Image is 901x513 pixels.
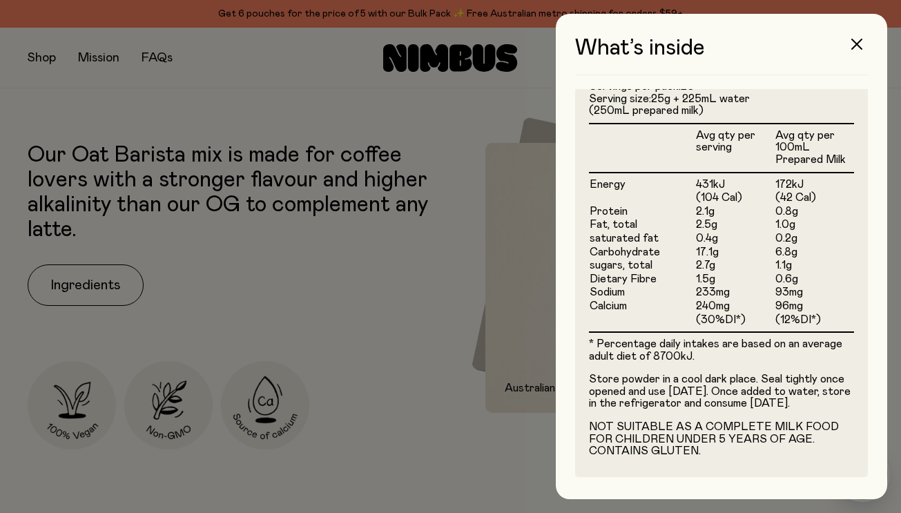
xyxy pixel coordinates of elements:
td: 17.1g [695,246,775,260]
li: Serving size: [589,93,854,117]
td: 0.2g [775,232,854,246]
td: 1.0g [775,218,854,232]
td: 2.7g [695,259,775,273]
span: Calcium [590,300,627,311]
span: 25g + 225mL water (250mL prepared milk) [589,93,750,117]
span: Fat, total [590,219,637,230]
td: 1.5g [695,273,775,287]
p: * Percentage daily intakes are based on an average adult diet of 8700kJ. [589,338,854,362]
td: 1.1g [775,259,854,273]
th: Avg qty per 100mL Prepared Milk [775,124,854,173]
p: Store powder in a cool dark place. Seal tightly once opened and use [DATE]. Once added to water, ... [589,374,854,410]
td: (30%DI*) [695,313,775,332]
p: NOT SUITABLE AS A COMPLETE MILK FOOD FOR CHILDREN UNDER 5 YEARS OF AGE. CONTAINS GLUTEN. [589,421,854,458]
td: (42 Cal) [775,191,854,205]
td: 233mg [695,286,775,300]
h3: What’s inside [575,36,868,75]
td: 2.5g [695,218,775,232]
td: 431kJ [695,173,775,192]
td: 0.8g [775,205,854,219]
td: 93mg [775,286,854,300]
span: sugars, total [590,260,652,271]
span: Sodium [590,287,625,298]
th: Avg qty per serving [695,124,775,173]
td: 2.1g [695,205,775,219]
span: Dietary Fibre [590,273,657,284]
td: 172kJ [775,173,854,192]
td: 6.8g [775,246,854,260]
td: (12%DI*) [775,313,854,332]
td: 96mg [775,300,854,313]
td: 240mg [695,300,775,313]
td: (104 Cal) [695,191,775,205]
span: saturated fat [590,233,659,244]
td: 0.6g [775,273,854,287]
span: Energy [590,179,626,190]
span: Carbohydrate [590,246,660,258]
span: Protein [590,206,628,217]
td: 0.4g [695,232,775,246]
